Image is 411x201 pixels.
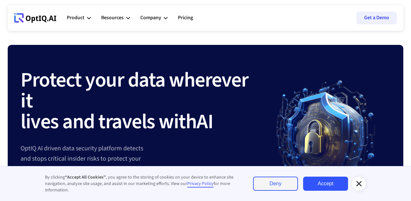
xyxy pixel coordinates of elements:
div: Resources [101,8,130,28]
a: Privacy Policy [187,180,214,188]
strong: “Accept All Cookies” [65,174,106,180]
strong: Protect your data wherever it lives and travels with [21,65,248,137]
a: Get a Demo [356,12,397,24]
div: Company [140,8,168,28]
div: Resources [101,13,124,22]
div: OptIQ AI driven data security platform detects and stops critical insider risks to protect your m... [21,143,262,174]
a: Accept [303,177,348,191]
a: Deny [253,177,298,191]
a: Pricing [178,8,193,28]
a: Webflow Homepage [14,8,57,28]
div: Product [67,8,91,28]
div: Company [140,13,161,22]
strong: AI [197,107,213,137]
div: By clicking , you agree to the storing of cookies on your device to enhance site navigation, anal... [45,174,240,193]
div: Product [67,13,84,22]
